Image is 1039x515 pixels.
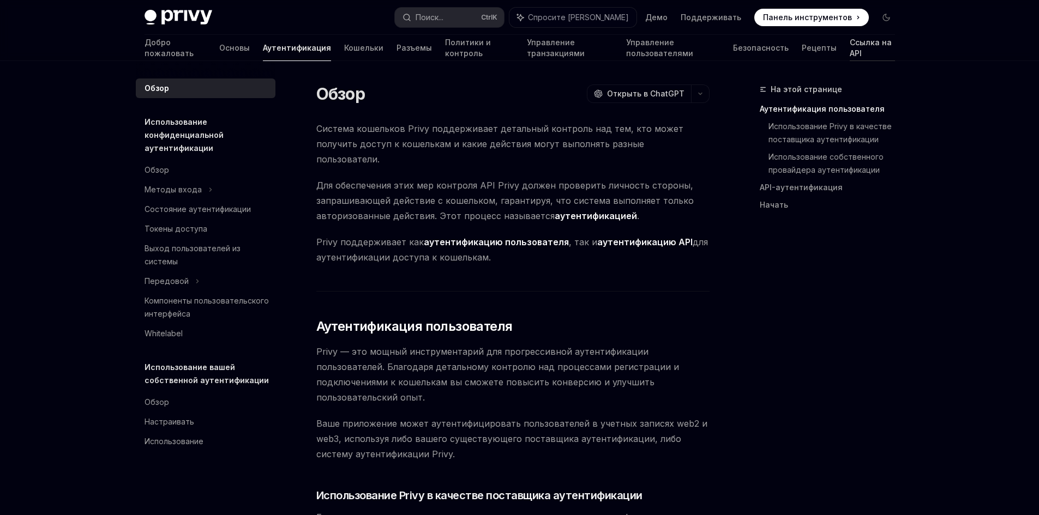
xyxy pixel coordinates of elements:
font: Управление транзакциями [527,38,585,58]
a: Основы [219,35,250,61]
font: Демо [645,13,668,22]
a: Кошельки [344,35,383,61]
a: API-аутентификация [760,179,904,196]
a: Управление транзакциями [527,35,613,61]
font: На этой странице [771,84,842,94]
font: . [637,210,639,221]
font: Поддерживать [681,13,741,22]
font: Privy — это мощный инструментарий для прогрессивной аутентификации пользователей. Благодаря детал... [316,346,679,403]
font: Кошельки [344,43,383,52]
font: Ваше приложение может аутентифицировать пользователей в учетных записях web2 и web3, используя ли... [316,418,707,459]
button: Спросите [PERSON_NAME] [509,8,636,27]
a: Обзор [136,160,275,180]
font: Разъемы [397,43,432,52]
font: Выход пользователей из системы [145,244,241,266]
a: Политики и контроль [445,35,514,61]
font: Обзор [145,83,169,93]
font: Методы входа [145,185,202,194]
font: Обзор [316,84,365,104]
a: Безопасность [733,35,789,61]
font: Whitelabel [145,329,183,338]
a: Ссылка на API [850,35,894,61]
font: Обзор [145,397,169,407]
a: Настраивать [136,412,275,432]
a: Аутентификация [263,35,331,61]
a: Начать [760,196,904,214]
a: Добро пожаловать [145,35,207,61]
font: Для обеспечения этих мер контроля API Privy должен проверить личность стороны, запрашивающей дейс... [316,180,694,221]
a: Демо [645,12,668,23]
font: Аутентификация [263,43,331,52]
button: Поиск...CtrlK [395,8,504,27]
font: аутентификацией [555,210,637,221]
font: Основы [219,43,250,52]
font: Токены доступа [145,224,207,233]
a: Выход пользователей из системы [136,239,275,271]
a: Обзор [136,78,275,98]
a: Аутентификация пользователя [760,100,904,118]
font: Спросите [PERSON_NAME] [528,13,629,22]
font: Использование [145,437,203,446]
font: Компоненты пользовательского интерфейса [145,296,269,318]
a: Панель инструментов [754,9,869,26]
a: Использование Privy в качестве поставщика аутентификации [768,118,904,148]
button: Включить темный режим [878,9,895,26]
font: Панель инструментов [763,13,852,22]
font: Начать [760,200,788,209]
font: Система кошельков Privy поддерживает детальный контроль над тем, кто может получить доступ к коше... [316,123,683,165]
font: Использование вашей собственной аутентификации [145,362,269,385]
font: Аутентификация пользователя [760,104,885,113]
font: Состояние аутентификации [145,204,251,214]
font: , так и [569,237,597,247]
font: Добро пожаловать [145,38,194,58]
font: Поиск... [416,13,443,22]
a: Использование [136,432,275,451]
a: Токены доступа [136,219,275,239]
font: Использование Privy в качестве поставщика аутентификации [316,489,642,502]
a: Компоненты пользовательского интерфейса [136,291,275,324]
a: Разъемы [397,35,432,61]
font: Обзор [145,165,169,174]
font: аутентификацию пользователя [424,237,569,247]
font: Безопасность [733,43,789,52]
font: Настраивать [145,417,194,426]
a: Состояние аутентификации [136,199,275,219]
font: API-аутентификация [760,183,843,192]
font: Privy поддерживает как [316,237,424,247]
img: темный логотип [145,10,212,25]
a: Whitelabel [136,324,275,343]
font: Открыть в ChatGPT [607,89,684,98]
font: Передовой [145,276,189,286]
font: Использование Privy в качестве поставщика аутентификации [768,122,894,144]
a: Управление пользователями [626,35,720,61]
a: Использование собственного провайдера аутентификации [768,148,904,179]
a: Рецепты [802,35,837,61]
font: Использование собственного провайдера аутентификации [768,152,886,174]
font: Использование конфиденциальной аутентификации [145,117,224,153]
font: Политики и контроль [445,38,491,58]
font: Управление пользователями [626,38,693,58]
a: Поддерживать [681,12,741,23]
font: Аутентификация пользователя [316,318,513,334]
font: Рецепты [802,43,837,52]
font: Ctrl [481,13,493,21]
a: Обзор [136,392,275,412]
font: Ссылка на API [850,38,892,58]
font: K [493,13,497,21]
font: аутентификацию API [597,237,693,247]
button: Открыть в ChatGPT [587,84,691,103]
